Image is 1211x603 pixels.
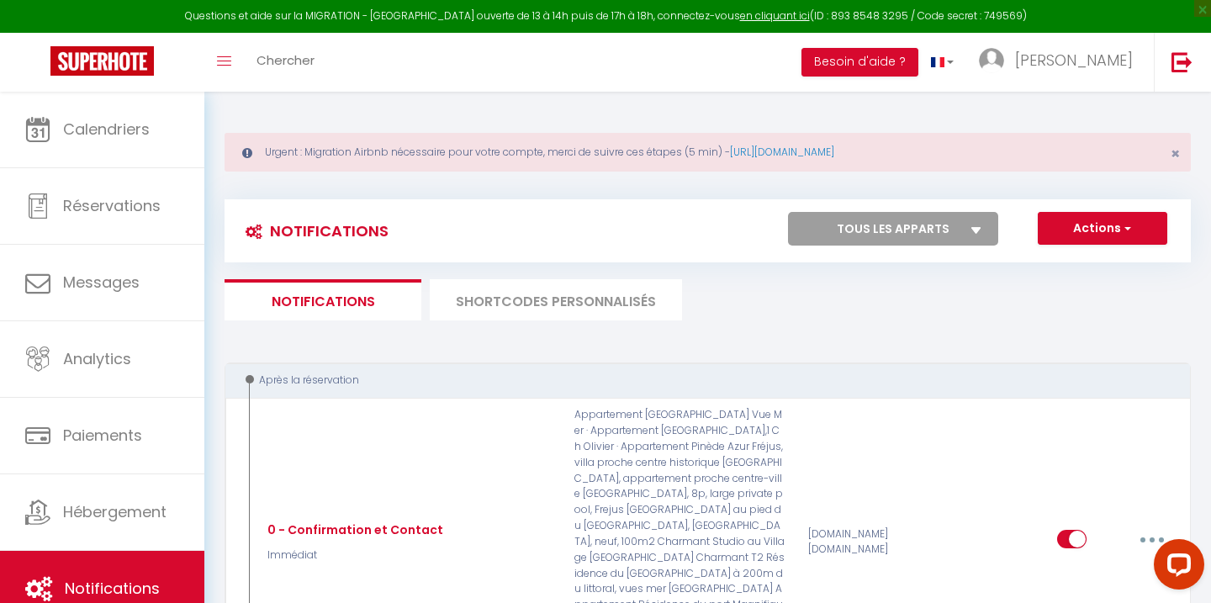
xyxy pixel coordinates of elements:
span: Messages [63,272,140,293]
span: [PERSON_NAME] [1015,50,1133,71]
span: Notifications [65,578,160,599]
h3: Notifications [237,212,389,250]
button: Actions [1038,212,1167,246]
li: SHORTCODES PERSONNALISÉS [430,279,682,320]
span: Analytics [63,348,131,369]
img: Super Booking [50,46,154,76]
a: [URL][DOMAIN_NAME] [730,145,834,159]
button: Close [1171,146,1180,161]
span: Hébergement [63,501,167,522]
img: logout [1171,51,1192,72]
div: 0 - Confirmation et Contact [263,521,443,539]
span: Calendriers [63,119,150,140]
img: ... [979,48,1004,73]
p: Immédiat [263,547,443,563]
span: Paiements [63,425,142,446]
a: ... [PERSON_NAME] [966,33,1154,92]
span: × [1171,143,1180,164]
span: Chercher [256,51,315,69]
button: Besoin d'aide ? [801,48,918,77]
a: Chercher [244,33,327,92]
div: Urgent : Migration Airbnb nécessaire pour votre compte, merci de suivre ces étapes (5 min) - [225,133,1191,172]
span: Réservations [63,195,161,216]
div: Après la réservation [241,373,1157,389]
iframe: LiveChat chat widget [1140,532,1211,603]
li: Notifications [225,279,421,320]
a: en cliquant ici [740,8,810,23]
